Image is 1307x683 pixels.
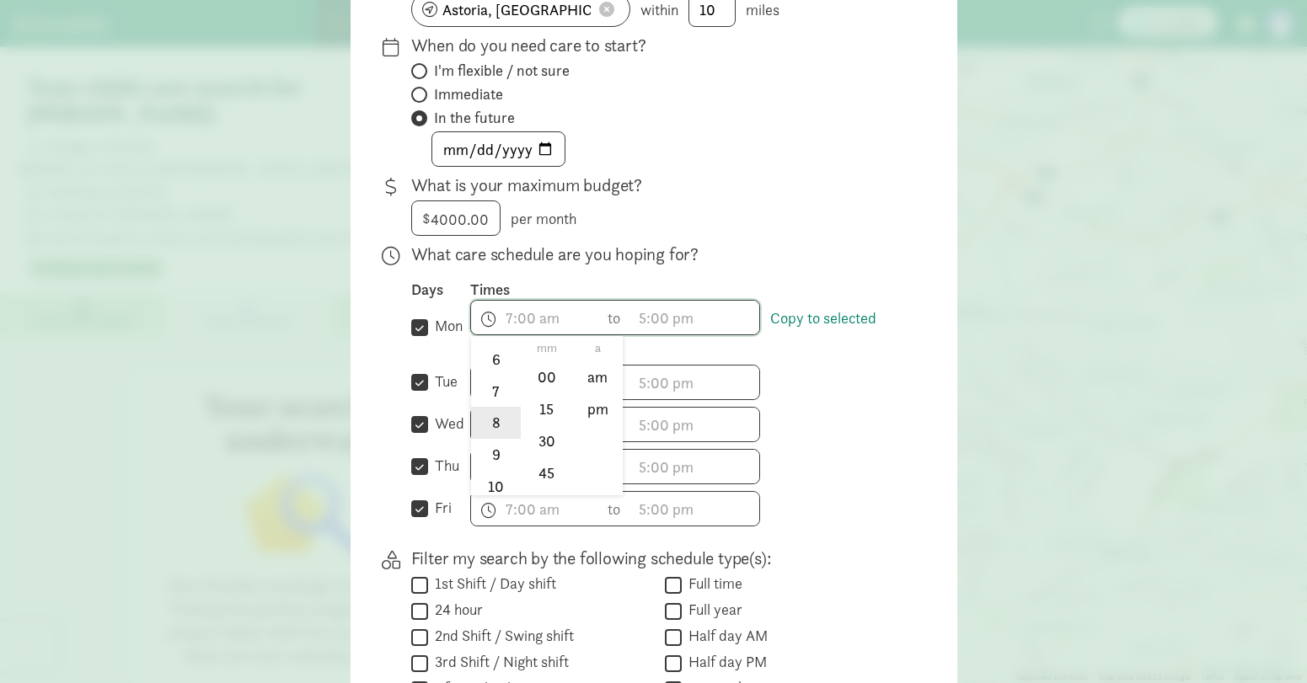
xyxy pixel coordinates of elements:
[573,361,623,393] li: am
[428,498,452,518] label: fri
[522,456,571,488] li: 45
[428,626,574,646] label: 2nd Shift / Swing shift
[573,393,623,425] li: pm
[682,574,742,594] label: Full time
[608,498,623,520] span: to
[682,626,768,646] label: Half day AM
[428,574,556,594] label: 1st Shift / Day shift
[631,492,759,526] input: 5:00 pm
[471,344,521,376] li: 6
[471,492,599,526] input: 7:00 am
[471,471,521,503] li: 10
[471,407,521,439] li: 8
[522,336,571,361] li: mm
[631,450,759,483] input: 5:00 pm
[411,547,903,570] p: Filter my search by the following schedule type(s):
[682,652,767,672] label: Half day PM
[471,439,521,471] li: 9
[428,456,459,476] label: thu
[522,393,571,425] li: 15
[428,600,483,620] label: 24 hour
[428,652,569,672] label: 3rd Shift / Night shift
[471,375,521,407] li: 7
[522,424,571,456] li: 30
[573,336,623,361] li: a
[522,361,571,393] li: 00
[682,600,742,620] label: Full year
